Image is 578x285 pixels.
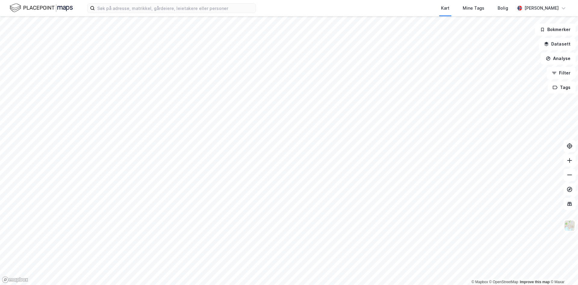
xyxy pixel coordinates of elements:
[564,220,575,231] img: Z
[489,280,518,284] a: OpenStreetMap
[548,256,578,285] iframe: Chat Widget
[95,4,256,13] input: Søk på adresse, matrikkel, gårdeiere, leietakere eller personer
[520,280,550,284] a: Improve this map
[471,280,488,284] a: Mapbox
[10,3,73,13] img: logo.f888ab2527a4732fd821a326f86c7f29.svg
[441,5,449,12] div: Kart
[463,5,484,12] div: Mine Tags
[535,24,576,36] button: Bokmerker
[539,38,576,50] button: Datasett
[524,5,559,12] div: [PERSON_NAME]
[541,52,576,65] button: Analyse
[498,5,508,12] div: Bolig
[548,81,576,93] button: Tags
[547,67,576,79] button: Filter
[548,256,578,285] div: Kontrollprogram for chat
[2,276,28,283] a: Mapbox homepage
